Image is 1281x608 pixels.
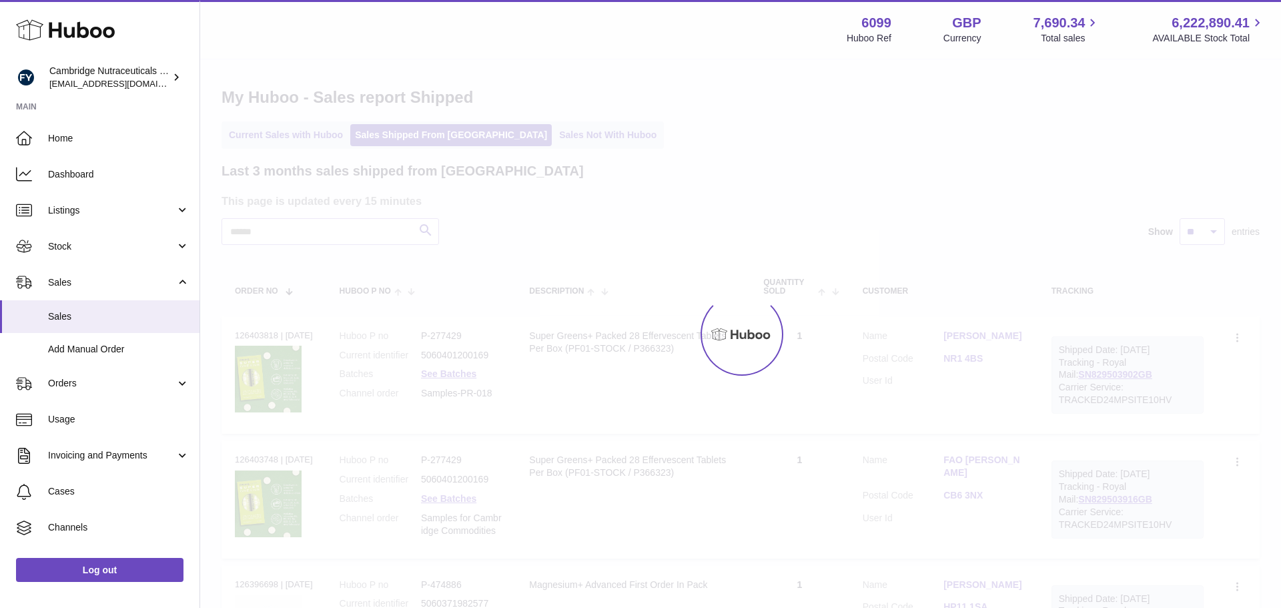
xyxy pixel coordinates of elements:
span: Invoicing and Payments [48,449,175,462]
span: Add Manual Order [48,343,189,356]
img: internalAdmin-6099@internal.huboo.com [16,67,36,87]
span: Dashboard [48,168,189,181]
span: Total sales [1041,32,1100,45]
a: 7,690.34 Total sales [1033,14,1101,45]
strong: GBP [952,14,981,32]
span: Sales [48,310,189,323]
span: Sales [48,276,175,289]
span: Stock [48,240,175,253]
span: Usage [48,413,189,426]
a: 6,222,890.41 AVAILABLE Stock Total [1152,14,1265,45]
span: AVAILABLE Stock Total [1152,32,1265,45]
span: Listings [48,204,175,217]
span: 6,222,890.41 [1172,14,1250,32]
span: Channels [48,521,189,534]
span: [EMAIL_ADDRESS][DOMAIN_NAME] [49,78,196,89]
span: Orders [48,377,175,390]
span: Home [48,132,189,145]
strong: 6099 [861,14,891,32]
div: Cambridge Nutraceuticals Ltd [49,65,169,90]
div: Currency [943,32,981,45]
span: Cases [48,485,189,498]
a: Log out [16,558,183,582]
span: 7,690.34 [1033,14,1086,32]
div: Huboo Ref [847,32,891,45]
